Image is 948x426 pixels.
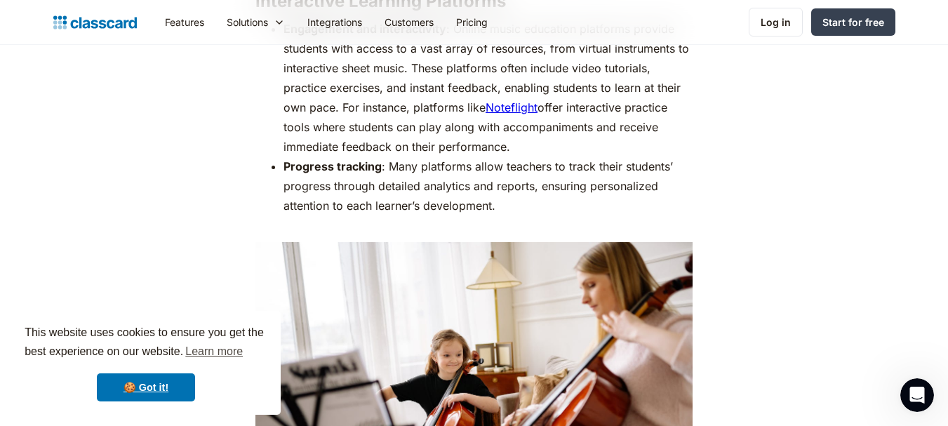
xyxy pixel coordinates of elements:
a: Integrations [296,6,373,38]
a: Start for free [811,8,895,36]
a: learn more about cookies [183,341,245,362]
iframe: Intercom live chat [900,378,934,412]
span: This website uses cookies to ensure you get the best experience on our website. [25,324,267,362]
a: Log in [749,8,803,36]
strong: Progress tracking [283,159,382,173]
a: Noteflight [486,100,538,114]
a: Pricing [445,6,499,38]
div: Solutions [215,6,296,38]
div: Start for free [822,15,884,29]
li: : Many platforms allow teachers to track their students’ progress through detailed analytics and ... [283,157,693,235]
li: : Online music education platforms provide students with access to a vast array of resources, fro... [283,19,693,157]
div: cookieconsent [11,311,281,415]
div: Solutions [227,15,268,29]
a: home [53,13,137,32]
a: Features [154,6,215,38]
div: Log in [761,15,791,29]
a: dismiss cookie message [97,373,195,401]
a: Customers [373,6,445,38]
